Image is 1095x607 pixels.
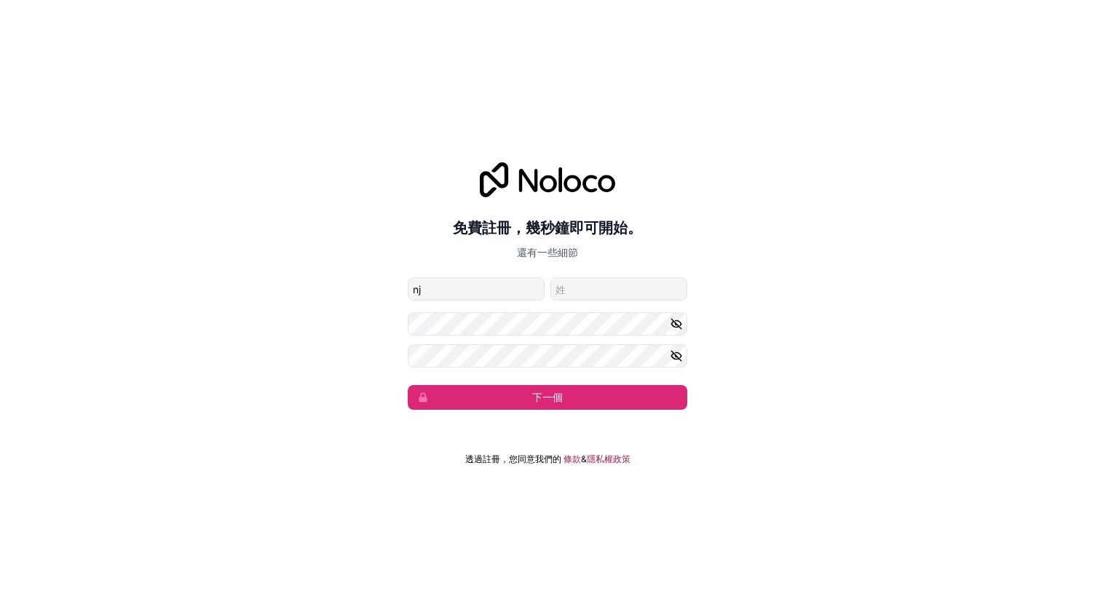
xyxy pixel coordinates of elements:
[517,246,578,258] font: 還有一些細節
[453,219,642,237] font: 免費註冊，幾秒鐘即可開始。
[550,277,687,301] input: 姓
[587,453,630,464] font: 隱私權政策
[408,312,687,336] input: 密碼
[581,453,587,464] font: &
[532,391,563,403] font: 下一個
[408,344,687,368] input: 確認密碼
[408,277,545,301] input: 給定的名稱
[465,453,561,464] font: 透過註冊，您同意我們的
[564,453,581,465] a: 條款
[564,453,581,464] font: 條款
[408,385,687,410] button: 下一個
[587,453,630,465] a: 隱私權政策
